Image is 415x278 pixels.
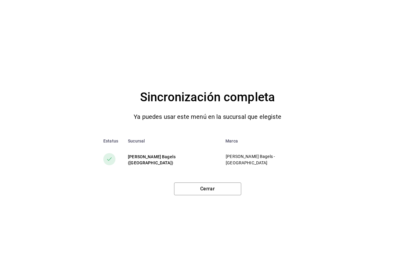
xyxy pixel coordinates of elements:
h4: Sincronización completa [140,88,275,107]
button: Cerrar [174,183,241,195]
th: Estatus [94,134,123,148]
th: Sucursal [123,134,221,148]
p: [PERSON_NAME] Bagels - [GEOGRAPHIC_DATA] [226,153,311,166]
p: Ya puedes usar este menú en la sucursal que elegiste [134,112,281,122]
div: [PERSON_NAME] Bagels ([GEOGRAPHIC_DATA]) [128,154,216,166]
th: Marca [221,134,321,148]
